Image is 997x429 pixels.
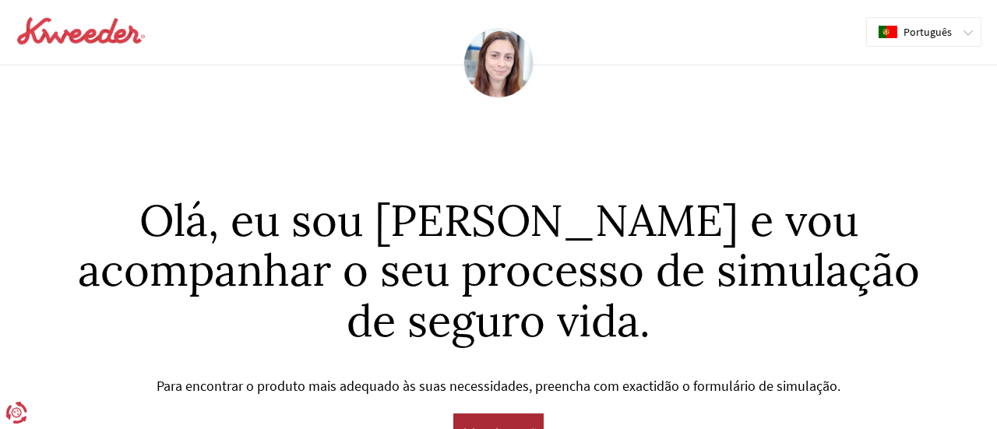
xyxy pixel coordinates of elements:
[463,28,534,98] img: Sandra
[16,16,146,49] a: logo
[70,195,927,346] h1: Olá, eu sou [PERSON_NAME] e vou acompanhar o seu processo de simulação de seguro vida.
[904,26,952,38] span: Português
[70,375,927,398] p: Para encontrar o produto mais adequado às suas necessidades, preencha com exactidão o formulário ...
[16,16,146,47] img: logo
